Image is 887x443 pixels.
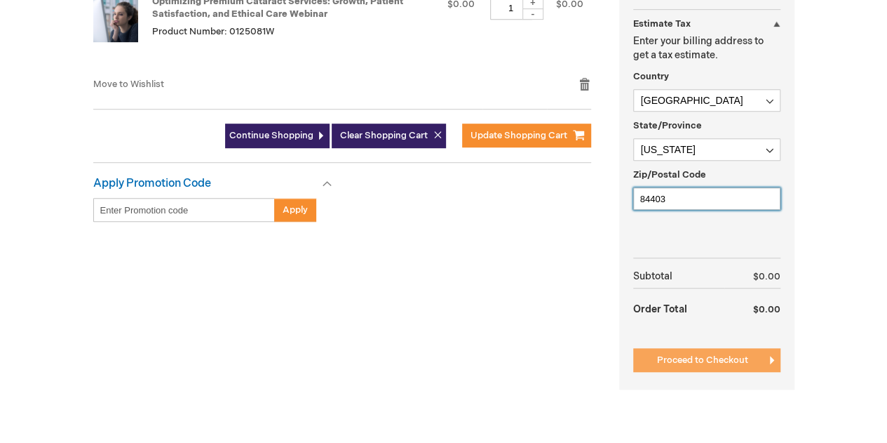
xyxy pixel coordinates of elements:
[93,177,211,190] strong: Apply Promotion Code
[657,355,748,366] span: Proceed to Checkout
[633,71,669,82] span: Country
[340,130,428,141] span: Clear Shopping Cart
[633,348,780,372] button: Proceed to Checkout
[229,130,313,141] span: Continue Shopping
[633,169,706,180] span: Zip/Postal Code
[274,198,316,222] button: Apply
[522,8,543,20] div: -
[753,304,780,315] span: $0.00
[633,265,725,289] th: Subtotal
[152,26,274,37] span: Product Number: 0125081W
[225,124,330,148] a: Continue Shopping
[470,130,567,141] span: Update Shopping Cart
[283,204,308,216] span: Apply
[633,34,780,62] p: Enter your billing address to get a tax estimate.
[332,124,446,148] button: Clear Shopping Cart
[93,79,164,90] a: Move to Wishlist
[633,18,691,29] strong: Estimate Tax
[462,124,591,147] button: Update Shopping Cart
[633,120,702,131] span: State/Province
[633,296,687,321] strong: Order Total
[753,271,780,282] span: $0.00
[93,198,275,222] input: Enter Promotion code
